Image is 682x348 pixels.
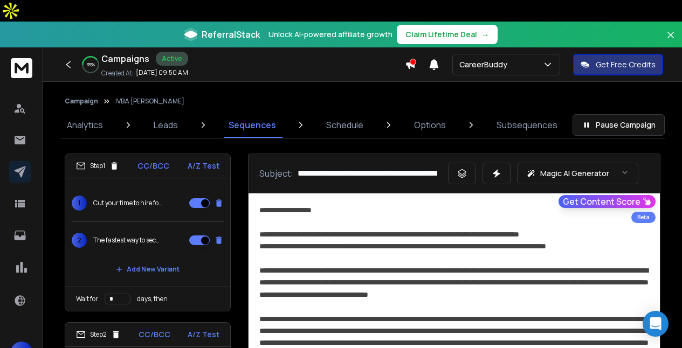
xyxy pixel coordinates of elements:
p: CC/BCC [137,161,169,171]
button: Get Content Score [559,195,656,208]
span: → [481,29,489,40]
p: Wait for [76,295,98,303]
p: The fastest way to secure top investment banking talent [93,236,162,245]
span: 2 [72,233,87,248]
button: Get Free Credits [573,54,663,75]
button: Pause Campaign [573,114,665,136]
p: Created At: [101,69,134,78]
div: Beta [631,212,656,223]
p: CC/BCC [139,329,170,340]
button: Close banner [664,28,678,54]
p: Subject: [259,167,293,180]
div: Step 1 [76,161,119,171]
button: Campaign [65,97,98,106]
button: Add New Variant [107,259,188,280]
p: Unlock AI-powered affiliate growth [268,29,392,40]
p: Schedule [326,119,363,131]
p: Leads [154,119,178,131]
span: 1 [72,196,87,211]
a: Leads [147,112,184,138]
div: Open Intercom Messenger [643,311,669,337]
a: Options [408,112,452,138]
p: 39 % [87,61,95,68]
button: Claim Lifetime Deal→ [397,25,498,44]
p: Analytics [67,119,103,131]
button: Magic AI Generator [517,163,638,184]
a: Schedule [320,112,370,138]
p: A/Z Test [188,161,219,171]
a: Analytics [60,112,109,138]
p: A/Z Test [188,329,219,340]
p: [DATE] 09:50 AM [136,68,188,77]
div: Step 2 [76,330,121,339]
p: Options [414,119,446,131]
p: days, then [137,295,168,303]
p: IVBA [PERSON_NAME] [115,97,184,106]
p: Magic AI Generator [540,168,609,179]
p: Cut your time to hire for top banking talent [93,199,162,207]
p: Get Free Credits [596,59,656,70]
li: Step1CC/BCCA/Z Test1Cut your time to hire for top banking talent2The fastest way to secure top in... [65,154,231,311]
h1: Campaigns [101,52,149,65]
div: Active [156,52,188,66]
a: Sequences [222,112,283,138]
p: Subsequences [497,119,557,131]
span: ReferralStack [202,28,260,41]
p: CareerBuddy [459,59,512,70]
a: Subsequences [490,112,564,138]
p: Sequences [229,119,276,131]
